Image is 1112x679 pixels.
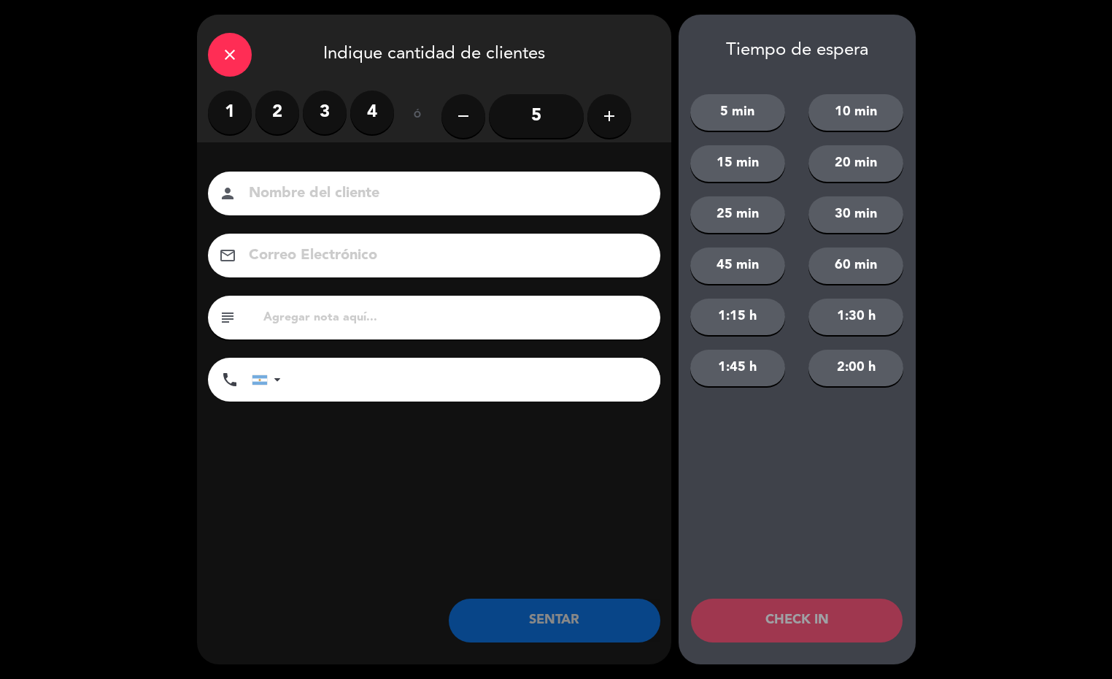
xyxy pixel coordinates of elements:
[303,91,347,134] label: 3
[455,107,472,125] i: remove
[690,350,785,386] button: 1:45 h
[679,40,916,61] div: Tiempo de espera
[219,185,236,202] i: person
[449,599,660,642] button: SENTAR
[247,243,641,269] input: Correo Electrónico
[690,299,785,335] button: 1:15 h
[197,15,671,91] div: Indique cantidad de clientes
[808,248,903,284] button: 60 min
[808,196,903,233] button: 30 min
[219,247,236,264] i: email
[221,371,239,388] i: phone
[219,309,236,326] i: subject
[690,248,785,284] button: 45 min
[587,94,631,138] button: add
[601,107,618,125] i: add
[808,145,903,182] button: 20 min
[690,196,785,233] button: 25 min
[262,307,649,328] input: Agregar nota aquí...
[208,91,252,134] label: 1
[221,46,239,64] i: close
[350,91,394,134] label: 4
[255,91,299,134] label: 2
[252,358,286,401] div: Argentina: +54
[691,599,903,642] button: CHECK IN
[808,94,903,131] button: 10 min
[808,350,903,386] button: 2:00 h
[247,181,641,207] input: Nombre del cliente
[690,145,785,182] button: 15 min
[690,94,785,131] button: 5 min
[441,94,485,138] button: remove
[808,299,903,335] button: 1:30 h
[394,91,441,142] div: ó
